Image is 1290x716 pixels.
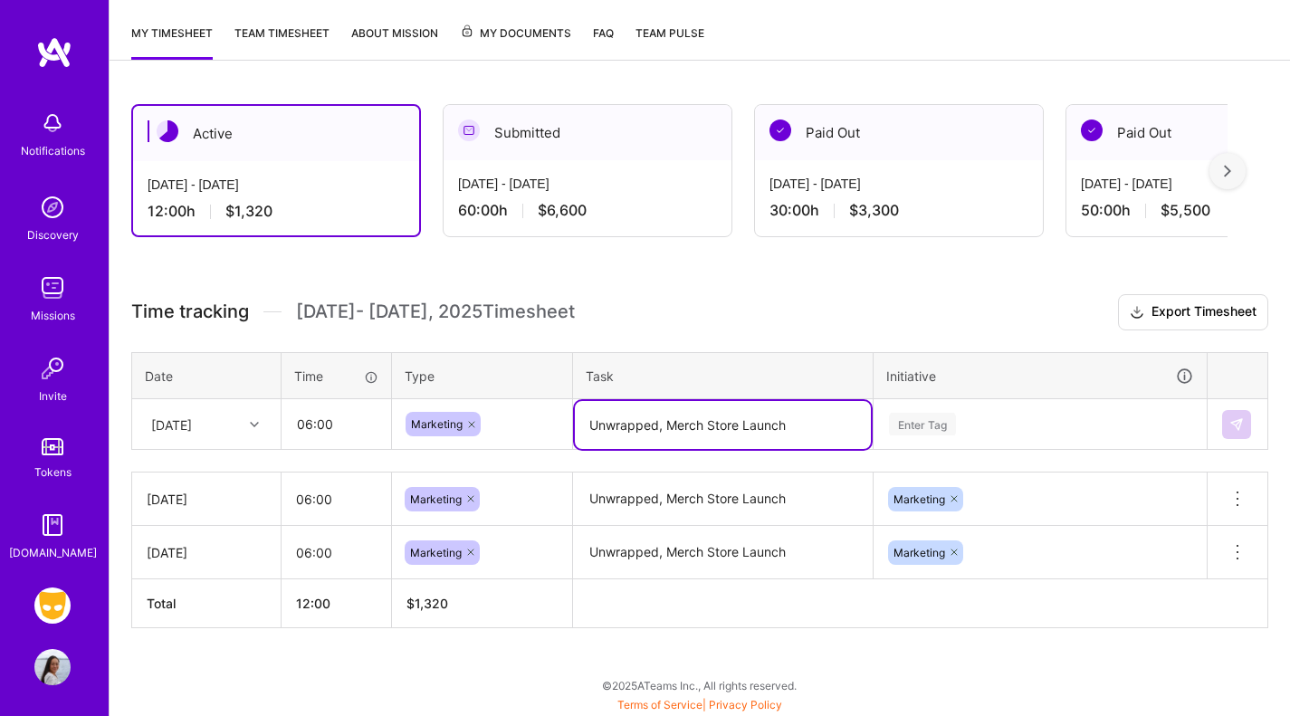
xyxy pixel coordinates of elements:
[36,36,72,69] img: logo
[294,367,378,386] div: Time
[34,189,71,225] img: discovery
[392,352,573,399] th: Type
[131,24,213,60] a: My timesheet
[886,366,1194,387] div: Initiative
[460,24,571,60] a: My Documents
[1229,417,1244,432] img: Submit
[410,492,462,506] span: Marketing
[889,410,956,438] div: Enter Tag
[27,225,79,244] div: Discovery
[458,201,717,220] div: 60:00 h
[635,26,704,40] span: Team Pulse
[575,474,871,524] textarea: Unwrapped, Merch Store Launch
[1161,201,1210,220] span: $5,500
[1081,119,1103,141] img: Paid Out
[893,492,945,506] span: Marketing
[133,106,419,161] div: Active
[39,387,67,406] div: Invite
[34,105,71,141] img: bell
[755,105,1043,160] div: Paid Out
[769,175,1028,194] div: [DATE] - [DATE]
[31,306,75,325] div: Missions
[131,301,249,323] span: Time tracking
[34,507,71,543] img: guide book
[151,415,192,434] div: [DATE]
[34,350,71,387] img: Invite
[42,438,63,455] img: tokens
[460,24,571,43] span: My Documents
[893,546,945,559] span: Marketing
[9,543,97,562] div: [DOMAIN_NAME]
[34,587,71,624] img: Grindr: Product & Marketing
[617,698,782,711] span: |
[148,202,405,221] div: 12:00 h
[109,663,1290,708] div: © 2025 ATeams Inc., All rights reserved.
[444,105,731,160] div: Submitted
[132,579,282,628] th: Total
[1224,165,1231,177] img: right
[30,649,75,685] a: User Avatar
[769,201,1028,220] div: 30:00 h
[593,24,614,60] a: FAQ
[34,270,71,306] img: teamwork
[411,417,463,431] span: Marketing
[148,176,405,195] div: [DATE] - [DATE]
[575,401,871,449] textarea: Unwrapped, Merch Store Launch
[225,202,272,221] span: $1,320
[157,120,178,142] img: Active
[21,141,85,160] div: Notifications
[1130,303,1144,322] i: icon Download
[282,529,391,577] input: HH:MM
[282,475,391,523] input: HH:MM
[458,119,480,141] img: Submitted
[351,24,438,60] a: About Mission
[132,352,282,399] th: Date
[709,698,782,711] a: Privacy Policy
[406,596,448,611] span: $ 1,320
[635,24,704,60] a: Team Pulse
[296,301,575,323] span: [DATE] - [DATE] , 2025 Timesheet
[282,400,390,448] input: HH:MM
[538,201,587,220] span: $6,600
[34,649,71,685] img: User Avatar
[147,543,266,562] div: [DATE]
[1118,294,1268,330] button: Export Timesheet
[769,119,791,141] img: Paid Out
[30,587,75,624] a: Grindr: Product & Marketing
[147,490,266,509] div: [DATE]
[617,698,702,711] a: Terms of Service
[573,352,874,399] th: Task
[34,463,72,482] div: Tokens
[458,175,717,194] div: [DATE] - [DATE]
[410,546,462,559] span: Marketing
[234,24,330,60] a: Team timesheet
[575,528,871,578] textarea: Unwrapped, Merch Store Launch
[250,420,259,429] i: icon Chevron
[282,579,392,628] th: 12:00
[849,201,899,220] span: $3,300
